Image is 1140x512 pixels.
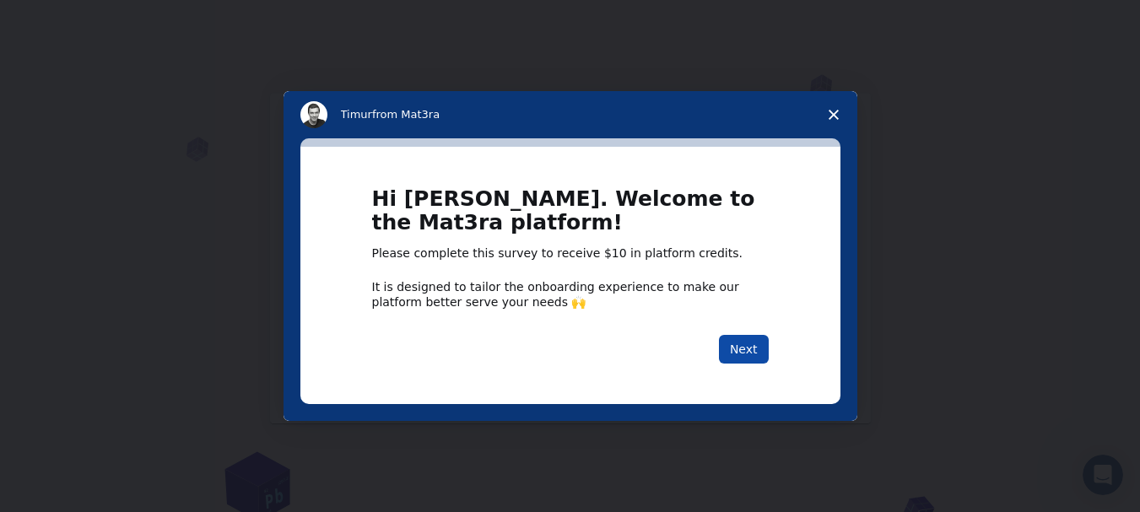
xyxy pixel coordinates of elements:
[372,187,769,245] h1: Hi [PERSON_NAME]. Welcome to the Mat3ra platform!
[810,91,857,138] span: Close survey
[300,101,327,128] img: Profile image for Timur
[372,108,440,121] span: from Mat3ra
[34,12,95,27] span: Support
[372,279,769,310] div: It is designed to tailor the onboarding experience to make our platform better serve your needs 🙌
[719,335,769,364] button: Next
[372,245,769,262] div: Please complete this survey to receive $10 in platform credits.
[341,108,372,121] span: Timur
